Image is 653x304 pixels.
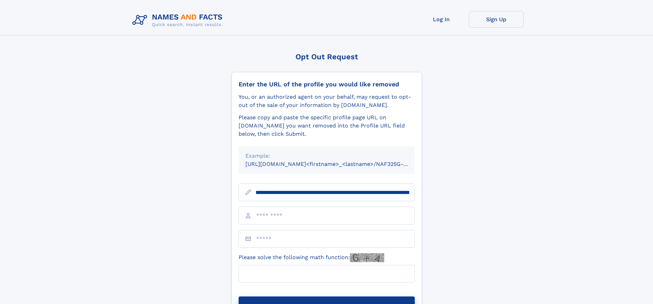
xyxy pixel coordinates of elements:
[239,253,384,262] label: Please solve the following math function:
[245,161,428,167] small: [URL][DOMAIN_NAME]<firstname>_<lastname>/NAF325G-xxxxxxxx
[130,11,228,29] img: Logo Names and Facts
[239,81,415,88] div: Enter the URL of the profile you would like removed
[239,113,415,138] div: Please copy and paste the specific profile page URL on [DOMAIN_NAME] you want removed into the Pr...
[245,152,408,160] div: Example:
[231,52,422,61] div: Opt Out Request
[469,11,524,28] a: Sign Up
[414,11,469,28] a: Log In
[239,93,415,109] div: You, or an authorized agent on your behalf, may request to opt-out of the sale of your informatio...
